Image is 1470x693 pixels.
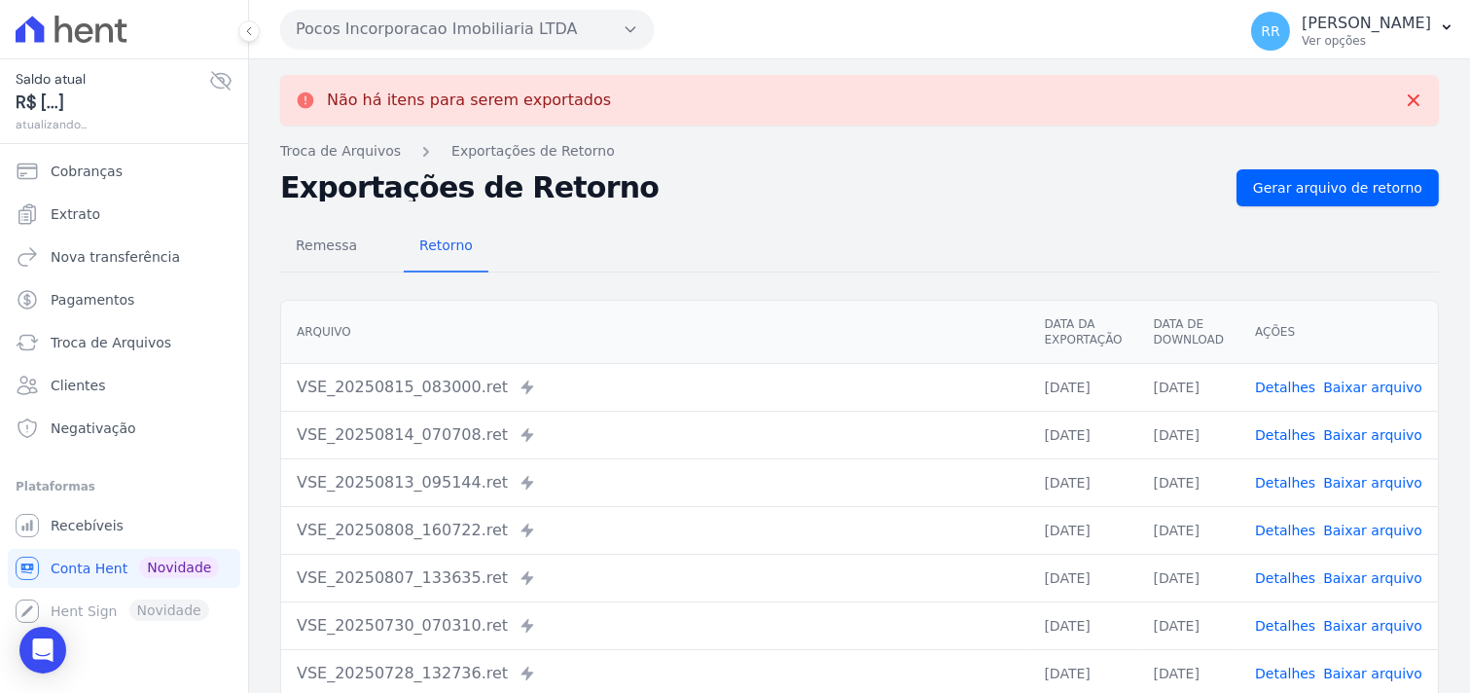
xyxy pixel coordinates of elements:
[51,333,171,352] span: Troca de Arquivos
[8,506,240,545] a: Recebíveis
[16,475,233,498] div: Plataformas
[8,409,240,448] a: Negativação
[297,519,1013,542] div: VSE_20250808_160722.ret
[1253,178,1422,198] span: Gerar arquivo de retorno
[280,141,1439,162] nav: Breadcrumb
[1302,14,1431,33] p: [PERSON_NAME]
[8,237,240,276] a: Nova transferência
[8,366,240,405] a: Clientes
[297,471,1013,494] div: VSE_20250813_095144.ret
[8,152,240,191] a: Cobranças
[51,419,136,438] span: Negativação
[51,247,180,267] span: Nova transferência
[297,662,1013,685] div: VSE_20250728_132736.ret
[280,10,654,49] button: Pocos Incorporacao Imobiliaria LTDA
[1028,554,1137,602] td: [DATE]
[1323,475,1422,491] a: Baixar arquivo
[297,566,1013,590] div: VSE_20250807_133635.ret
[8,280,240,319] a: Pagamentos
[1028,363,1137,411] td: [DATE]
[1323,523,1422,538] a: Baixar arquivo
[51,162,123,181] span: Cobranças
[16,152,233,631] nav: Sidebar
[51,516,124,535] span: Recebíveis
[1138,301,1239,364] th: Data de Download
[1138,411,1239,458] td: [DATE]
[280,174,1221,201] h2: Exportações de Retorno
[1255,475,1315,491] a: Detalhes
[1323,666,1422,681] a: Baixar arquivo
[1028,411,1137,458] td: [DATE]
[1028,602,1137,649] td: [DATE]
[8,323,240,362] a: Troca de Arquivos
[1138,602,1239,649] td: [DATE]
[1237,169,1439,206] a: Gerar arquivo de retorno
[1302,33,1431,49] p: Ver opções
[1323,380,1422,395] a: Baixar arquivo
[280,222,373,273] a: Remessa
[16,116,209,133] span: atualizando...
[1323,427,1422,443] a: Baixar arquivo
[16,69,209,90] span: Saldo atual
[1138,554,1239,602] td: [DATE]
[19,627,66,674] div: Open Intercom Messenger
[51,204,100,224] span: Extrato
[1028,506,1137,554] td: [DATE]
[51,376,105,395] span: Clientes
[451,141,615,162] a: Exportações de Retorno
[1236,4,1470,58] button: RR [PERSON_NAME] Ver opções
[1255,570,1315,586] a: Detalhes
[1255,523,1315,538] a: Detalhes
[1323,570,1422,586] a: Baixar arquivo
[1138,506,1239,554] td: [DATE]
[139,557,219,578] span: Novidade
[280,141,401,162] a: Troca de Arquivos
[297,423,1013,447] div: VSE_20250814_070708.ret
[1239,301,1438,364] th: Ações
[1255,427,1315,443] a: Detalhes
[1255,380,1315,395] a: Detalhes
[1138,363,1239,411] td: [DATE]
[1138,458,1239,506] td: [DATE]
[1323,618,1422,634] a: Baixar arquivo
[297,614,1013,638] div: VSE_20250730_070310.ret
[51,559,127,578] span: Conta Hent
[327,91,611,110] p: Não há itens para serem exportados
[281,301,1028,364] th: Arquivo
[284,226,369,265] span: Remessa
[16,90,209,116] span: R$ [...]
[297,376,1013,399] div: VSE_20250815_083000.ret
[51,290,134,310] span: Pagamentos
[1028,301,1137,364] th: Data da Exportação
[1261,24,1279,38] span: RR
[1255,666,1315,681] a: Detalhes
[1255,618,1315,634] a: Detalhes
[8,195,240,234] a: Extrato
[1028,458,1137,506] td: [DATE]
[408,226,484,265] span: Retorno
[8,549,240,588] a: Conta Hent Novidade
[404,222,488,273] a: Retorno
